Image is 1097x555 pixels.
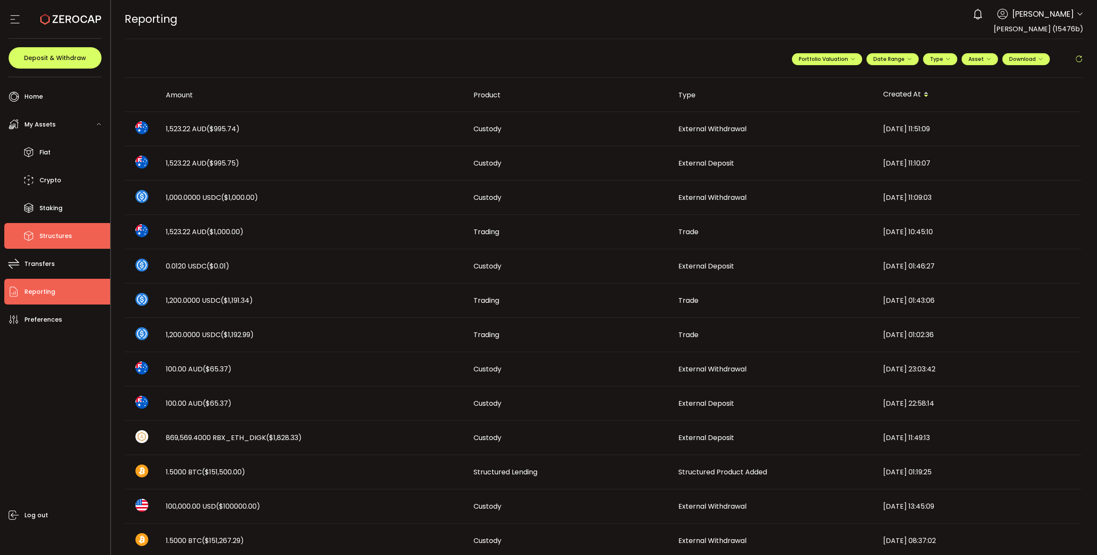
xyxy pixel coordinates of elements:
span: Transfers [24,258,55,270]
span: External Deposit [678,398,734,408]
span: 869,569.4000 RBX_ETH_DIGK [166,433,302,443]
span: ($1,000.00) [221,193,258,202]
div: [DATE] 11:10:07 [876,158,1081,168]
span: Date Range [873,55,912,63]
img: aud_portfolio.svg [135,362,148,374]
span: External Withdrawal [678,501,746,511]
div: [DATE] 22:58:14 [876,398,1081,408]
span: ($151,500.00) [202,467,245,477]
span: Staking [39,202,63,214]
button: Type [923,53,957,65]
div: [DATE] 11:49:13 [876,433,1081,443]
span: Structured Product Added [678,467,767,477]
span: [PERSON_NAME] [1012,8,1074,20]
span: Trade [678,330,698,340]
img: btc_portfolio.svg [135,465,148,477]
img: aud_portfolio.svg [135,156,148,169]
img: aud_portfolio.svg [135,396,148,409]
span: ($100000.00) [216,501,260,511]
span: Custody [474,364,501,374]
span: 1,523.22 AUD [166,158,239,168]
span: Download [1009,55,1043,63]
span: 1.5000 BTC [166,536,244,546]
div: [DATE] 01:02:36 [876,330,1081,340]
span: Fiat [39,146,51,159]
span: External Withdrawal [678,364,746,374]
span: External Withdrawal [678,193,746,202]
span: Custody [474,193,501,202]
div: [DATE] 08:37:02 [876,536,1081,546]
span: Structures [39,230,72,242]
span: External Deposit [678,158,734,168]
div: Type [671,90,876,100]
span: Trading [474,227,499,237]
span: 100.00 AUD [166,398,231,408]
span: ($1,000.00) [207,227,243,237]
button: Deposit & Withdraw [9,47,102,69]
div: [DATE] 01:46:27 [876,261,1081,271]
span: External Withdrawal [678,536,746,546]
div: [DATE] 13:45:09 [876,501,1081,511]
span: Portfolio Valuation [799,55,855,63]
span: External Deposit [678,261,734,271]
span: Custody [474,398,501,408]
div: [DATE] 01:19:25 [876,467,1081,477]
img: aud_portfolio.svg [135,121,148,134]
span: Reporting [24,286,55,298]
span: Log out [24,509,48,522]
span: ($65.37) [203,364,231,374]
button: Date Range [866,53,919,65]
img: usdc_portfolio.svg [135,190,148,203]
span: Preferences [24,314,62,326]
span: Custody [474,261,501,271]
div: [DATE] 01:43:06 [876,296,1081,305]
span: Custody [474,158,501,168]
span: Custody [474,501,501,511]
span: 1,200.0000 USDC [166,330,254,340]
span: Trading [474,296,499,305]
span: ($995.75) [207,158,239,168]
button: Download [1002,53,1050,65]
img: zuPXiwguUFiBOIQyqLOiXsnnNitlx7q4LCwEbLHADjIpTka+Lip0HH8D0VTrd02z+wEAAAAASUVORK5CYII= [135,430,148,443]
span: Crypto [39,174,61,187]
iframe: Chat Widget [1054,514,1097,555]
span: ($65.37) [203,398,231,408]
span: External Deposit [678,433,734,443]
span: ($151,267.29) [202,536,244,546]
img: usdc_portfolio.svg [135,293,148,306]
span: Reporting [125,12,177,27]
span: 0.0120 USDC [166,261,229,271]
span: 1.5000 BTC [166,467,245,477]
span: Type [930,55,950,63]
span: Custody [474,433,501,443]
div: [DATE] 23:03:42 [876,364,1081,374]
button: Asset [962,53,998,65]
div: Product [467,90,671,100]
div: [DATE] 11:51:09 [876,124,1081,134]
span: ($1,192.99) [221,330,254,340]
span: Trade [678,227,698,237]
span: ($0.01) [207,261,229,271]
img: usdc_portfolio.svg [135,259,148,271]
button: Portfolio Valuation [792,53,862,65]
img: aud_portfolio.svg [135,224,148,237]
div: [DATE] 11:09:03 [876,193,1081,202]
div: Created At [876,87,1081,102]
span: 100,000.00 USD [166,501,260,511]
span: [PERSON_NAME] (15476b) [994,24,1083,34]
img: usd_portfolio.svg [135,499,148,512]
span: Asset [968,55,984,63]
span: ($1,191.34) [221,296,253,305]
span: Home [24,90,43,103]
span: Trading [474,330,499,340]
div: [DATE] 10:45:10 [876,227,1081,237]
span: 100.00 AUD [166,364,231,374]
span: ($1,828.33) [266,433,302,443]
span: My Assets [24,118,56,131]
span: Trade [678,296,698,305]
span: 1,000.0000 USDC [166,193,258,202]
span: Structured Lending [474,467,537,477]
span: External Withdrawal [678,124,746,134]
img: btc_portfolio.svg [135,533,148,546]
